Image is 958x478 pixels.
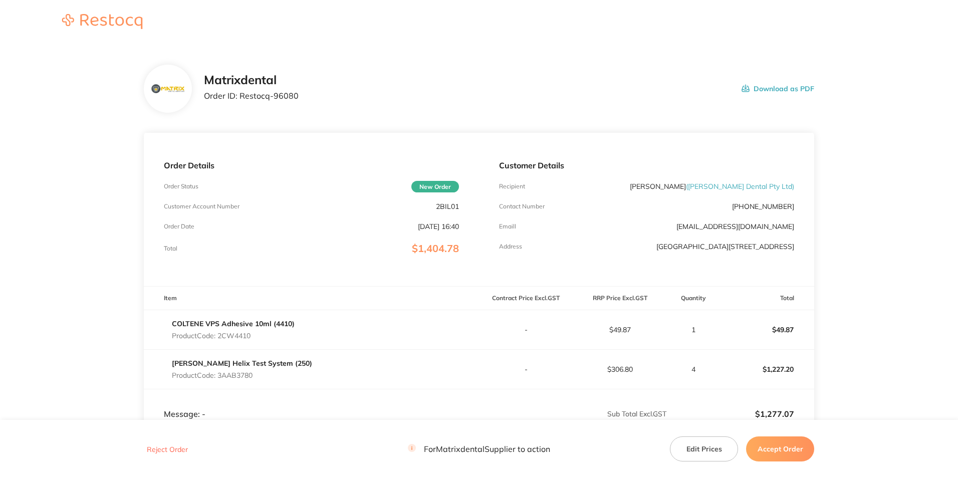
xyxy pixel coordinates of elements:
p: 1 [667,326,720,334]
button: Accept Order [746,436,814,461]
p: $1,277.07 [667,409,794,418]
p: For Matrixdental Supplier to action [408,444,550,454]
p: - [480,326,572,334]
p: Contact Number [499,203,545,210]
p: 2BIL01 [436,202,459,210]
p: Order Details [164,161,459,170]
p: Product Code: 3AAB3780 [172,371,312,379]
p: Sub Total Excl. GST [480,410,666,418]
p: $49.87 [573,326,666,334]
p: Emaill [499,223,516,230]
th: RRP Price Excl. GST [573,287,666,310]
a: [PERSON_NAME] Helix Test System (250) [172,359,312,368]
img: Restocq logo [52,14,152,29]
p: 4 [667,365,720,373]
td: Message: - [144,389,479,419]
span: $1,404.78 [412,242,459,255]
p: Customer Account Number [164,203,239,210]
p: [GEOGRAPHIC_DATA][STREET_ADDRESS] [656,243,794,251]
th: Total [721,287,814,310]
p: Customer Details [499,161,794,170]
p: [DATE] 16:40 [418,222,459,230]
button: Edit Prices [670,436,738,461]
img: c2YydnlvZQ [151,85,184,94]
span: ( [PERSON_NAME] Dental Pty Ltd ) [686,182,794,191]
p: $1,227.20 [721,357,814,381]
p: $306.80 [573,365,666,373]
p: Recipient [499,183,525,190]
p: $49.87 [721,318,814,342]
p: Product Code: 2CW4410 [172,332,295,340]
th: Contract Price Excl. GST [479,287,573,310]
p: [PHONE_NUMBER] [732,202,794,210]
button: Download as PDF [742,73,814,104]
h2: Matrixdental [204,73,299,87]
p: Order Status [164,183,198,190]
th: Quantity [667,287,721,310]
a: [EMAIL_ADDRESS][DOMAIN_NAME] [676,222,794,231]
p: Address [499,243,522,250]
p: Total [164,245,177,252]
p: Order ID: Restocq- 96080 [204,91,299,100]
span: New Order [411,181,459,192]
th: Item [144,287,479,310]
button: Reject Order [144,445,191,454]
p: - [480,365,572,373]
p: [PERSON_NAME] [630,182,794,190]
a: Restocq logo [52,14,152,31]
a: COLTENE VPS Adhesive 10ml (4410) [172,319,295,328]
p: Order Date [164,223,194,230]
